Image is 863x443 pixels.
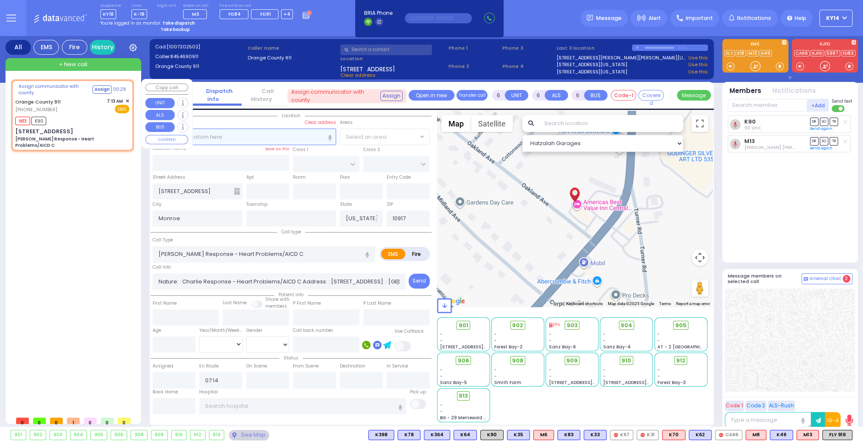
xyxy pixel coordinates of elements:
[830,137,838,145] span: TR
[251,87,278,104] a: Call History
[387,174,411,181] label: Entry Code
[363,146,380,153] label: Cross 2
[744,125,761,131] span: 90 Unit
[398,430,420,440] div: K78
[155,53,245,60] label: Caller:
[691,115,708,132] button: Toggle fullscreen view
[340,174,350,181] label: Floor
[725,401,744,411] button: Code 1
[458,356,469,365] span: 906
[596,14,621,22] span: Message
[657,337,660,344] span: -
[770,430,793,440] div: K49
[199,327,242,334] div: Year/Month/Week/Day
[657,379,686,386] span: Forest Bay-3
[688,61,708,68] a: Use this
[557,68,627,76] a: [STREET_ADDRESS][US_STATE]
[279,355,303,361] span: Status
[15,106,57,113] span: [PHONE_NUMBER]
[192,11,199,17] span: M3
[825,50,840,56] a: 5987
[557,430,580,440] div: K83
[31,117,46,125] span: K90
[745,401,766,411] button: Code 2
[587,15,593,21] img: message.svg
[533,430,554,440] div: M6
[533,430,554,440] div: ALS KJ
[33,418,46,424] span: 0
[155,43,245,50] label: Cad:
[448,63,500,70] span: Phone 2
[662,430,685,440] div: ALS
[549,337,551,344] span: -
[62,40,87,55] div: Fire
[502,63,554,70] span: Phone 4
[621,321,632,330] span: 904
[557,430,580,440] div: BLS
[744,144,819,151] span: Levy Friedman
[719,433,723,437] img: red-radio-icon.svg
[440,408,443,415] span: -
[722,42,788,48] label: EMS
[100,3,122,8] label: Dispatcher
[512,356,523,365] span: 908
[621,356,631,365] span: 910
[440,331,443,337] span: -
[832,104,845,113] label: Turn off text
[549,344,576,350] span: Sanz Bay-6
[728,99,807,112] input: Search member
[284,11,290,17] span: +4
[19,83,92,96] span: Assign communicator with county
[439,296,467,307] a: Open this area in Google Maps (opens a new window)
[153,129,336,145] input: Search location here
[715,430,742,440] div: CAR6
[567,321,578,330] span: 903
[293,146,308,153] label: Cross 1
[162,20,195,26] strong: Take dispatch
[688,54,708,62] a: Use this
[440,402,443,408] span: -
[199,389,218,395] label: Hospital
[199,363,219,370] label: En Route
[15,98,61,105] a: Orange County 911
[810,118,818,126] span: DR
[770,430,793,440] div: BLS
[101,418,114,424] span: 0
[223,300,247,306] label: Last Name
[768,401,795,411] button: ALS-Rush
[33,40,59,55] div: EMS
[746,430,766,440] div: ALS KJ
[737,14,771,22] span: Notifications
[100,20,161,26] span: You're logged in as monitor.
[381,249,406,259] label: EMS
[494,331,497,337] span: -
[735,50,746,56] a: K18
[440,415,487,421] span: BG - 29 Merriewold S.
[157,3,176,8] label: Night unit
[820,118,828,126] span: SO
[91,430,107,440] div: 905
[557,45,632,52] label: Last 3 location
[305,119,336,126] label: Clear address
[566,356,578,365] span: 909
[494,337,497,344] span: -
[657,373,660,379] span: -
[364,9,393,17] span: BRIA Phone
[293,327,333,334] label: Call back number
[387,201,393,208] label: ZIP
[637,430,659,440] div: K31
[265,146,289,152] label: Save as POI
[611,90,636,101] button: Code-1
[454,430,477,440] div: K64
[512,321,523,330] span: 902
[795,14,806,22] span: Help
[246,363,267,370] label: On Scene
[457,90,487,101] button: Transfer call
[131,9,147,19] span: K-18
[246,174,254,181] label: Apt
[228,11,241,17] span: FD84
[368,430,394,440] div: BLS
[363,300,391,307] label: P Last Name
[234,188,240,195] span: Other building occupants
[200,87,233,104] a: Dispatch info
